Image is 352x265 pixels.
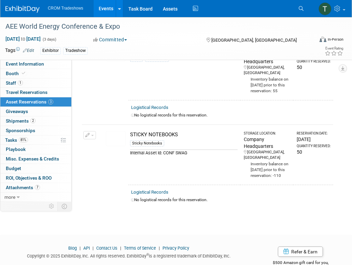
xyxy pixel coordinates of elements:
td: Toggle Event Tabs [58,202,72,211]
span: 3 [48,99,53,104]
span: Attachments [6,185,40,190]
a: Shipments2 [0,116,71,126]
span: Sponsorships [6,128,35,133]
sup: ® [146,253,149,256]
a: Travel Reservations [0,88,71,97]
img: ExhibitDay [5,6,40,13]
a: API [83,246,90,251]
div: Quantity Reserved: [297,144,330,149]
span: more [4,194,15,200]
button: Committed [91,36,130,43]
td: Tags [5,47,34,55]
a: Misc. Expenses & Credits [0,154,71,164]
span: Travel Reservations [6,89,47,95]
span: 7 [35,185,40,190]
td: Personalize Event Tab Strip [46,202,58,211]
a: Asset Reservations3 [0,97,71,107]
div: Quantity Reserved: [297,59,330,64]
div: Event Format [291,36,343,46]
a: Refer & Earn [278,247,323,257]
a: Terms of Service [124,246,156,251]
a: more [0,193,71,202]
span: Staff [6,80,23,86]
div: STICKY NOTEBOOKS [130,131,238,138]
div: Inventory balance on [DATE] prior to this reservation: 55 [244,76,291,94]
a: Tasks81% [0,136,71,145]
div: [DATE] [297,136,330,143]
a: Giveaways [0,107,71,116]
img: View Images [106,131,126,146]
span: Misc. Expenses & Credits [6,156,59,162]
div: In-Person [327,37,343,42]
div: 50 [297,149,330,155]
span: Tasks [5,137,28,143]
i: Booth reservation complete [22,71,25,75]
span: 81% [19,137,28,142]
span: ROI, Objectives & ROO [6,175,52,181]
a: Attachments7 [0,183,71,192]
img: Tod Green [319,2,332,15]
div: Storage Location: [244,131,291,136]
span: Asset Reservations [6,99,53,104]
div: [GEOGRAPHIC_DATA], [GEOGRAPHIC_DATA] [244,65,291,76]
span: | [118,246,123,251]
div: Exhibitor [40,47,61,54]
span: Booth [6,71,27,76]
span: Playbook [6,147,26,152]
a: Blog [68,246,77,251]
a: Event Information [0,59,71,69]
a: Playbook [0,145,71,154]
a: Booth [0,69,71,78]
div: Internal Asset Id: CONF SWAG [130,150,238,156]
span: | [78,246,82,251]
div: [GEOGRAPHIC_DATA], [GEOGRAPHIC_DATA] [244,150,291,161]
span: [DATE] [DATE] [5,36,41,42]
div: 50 [297,64,330,71]
a: Sponsorships [0,126,71,135]
a: Staff1 [0,79,71,88]
div: No logistical records for this reservation. [131,197,330,203]
a: Logistical Records [131,105,168,110]
div: Event Rating [325,47,343,50]
img: Format-Inperson.png [320,37,326,42]
span: (3 days) [42,37,56,42]
span: | [91,246,95,251]
span: [GEOGRAPHIC_DATA], [GEOGRAPHIC_DATA] [211,38,297,43]
span: Budget [6,166,21,171]
a: ROI, Objectives & ROO [0,173,71,183]
span: 1 [18,80,23,85]
span: Giveaways [6,109,28,114]
div: Inventory balance on [DATE] prior to this reservation: -110 [244,161,291,179]
span: CROM Tradeshows [48,6,83,11]
span: | [157,246,161,251]
div: Reservation Date: [297,131,330,136]
div: Copyright © 2025 ExhibitDay, Inc. All rights reserved. ExhibitDay is a registered trademark of Ex... [5,251,253,259]
div: Sticky Notebooks [130,140,164,147]
a: Privacy Policy [163,246,189,251]
div: Tradeshow [63,47,88,54]
span: Shipments [6,118,36,124]
div: AEE World Energy Conference & Expo [3,20,310,33]
span: Event Information [6,61,44,67]
div: No logistical records for this reservation. [131,112,330,118]
a: Budget [0,164,71,173]
a: Logistical Records [131,190,168,195]
a: Edit [23,48,34,53]
div: Company Headquarters [244,136,291,150]
span: to [20,36,26,42]
span: 2 [30,118,36,123]
a: Contact Us [96,246,117,251]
